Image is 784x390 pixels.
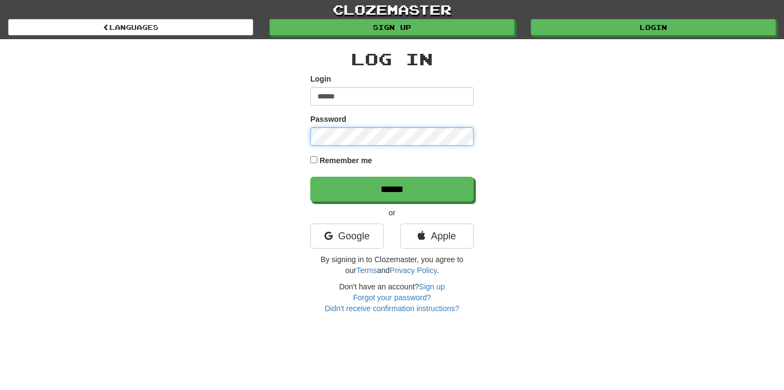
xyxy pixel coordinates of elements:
[324,304,459,313] a: Didn't receive confirmation instructions?
[310,73,331,84] label: Login
[356,266,377,275] a: Terms
[269,19,514,35] a: Sign up
[400,224,474,249] a: Apple
[390,266,437,275] a: Privacy Policy
[310,207,474,218] p: or
[310,50,474,68] h2: Log In
[8,19,253,35] a: Languages
[353,293,431,302] a: Forgot your password?
[310,224,384,249] a: Google
[531,19,776,35] a: Login
[310,281,474,314] div: Don't have an account?
[310,114,346,125] label: Password
[419,282,445,291] a: Sign up
[310,254,474,276] p: By signing in to Clozemaster, you agree to our and .
[320,155,372,166] label: Remember me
